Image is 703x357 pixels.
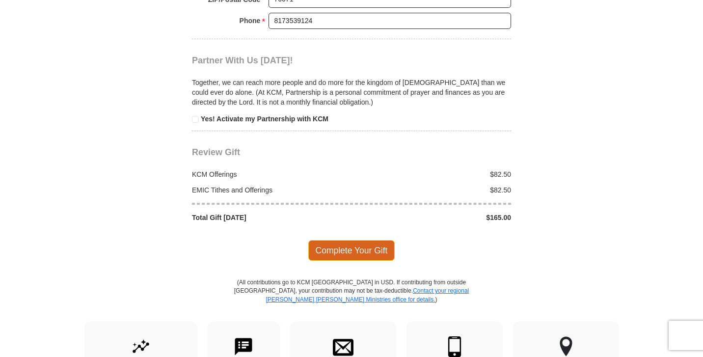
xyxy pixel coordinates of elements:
[201,115,328,123] strong: Yes! Activate my Partnership with KCM
[444,336,465,357] img: mobile.svg
[187,169,352,179] div: KCM Offerings
[187,185,352,195] div: EMIC Tithes and Offerings
[266,287,469,302] a: Contact your regional [PERSON_NAME] [PERSON_NAME] Ministries office for details.
[308,240,395,261] span: Complete Your Gift
[192,55,293,65] span: Partner With Us [DATE]!
[233,336,254,357] img: text-to-give.svg
[333,336,353,357] img: envelope.svg
[187,213,352,222] div: Total Gift [DATE]
[131,336,151,357] img: give-by-stock.svg
[351,213,516,222] div: $165.00
[559,336,573,357] img: other-region
[192,147,240,157] span: Review Gift
[351,169,516,179] div: $82.50
[234,278,469,321] p: (All contributions go to KCM [GEOGRAPHIC_DATA] in USD. If contributing from outside [GEOGRAPHIC_D...
[351,185,516,195] div: $82.50
[192,78,511,107] p: Together, we can reach more people and do more for the kingdom of [DEMOGRAPHIC_DATA] than we coul...
[240,14,261,27] strong: Phone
